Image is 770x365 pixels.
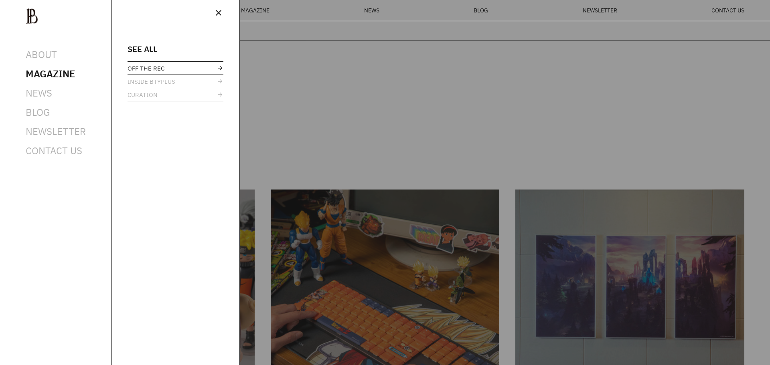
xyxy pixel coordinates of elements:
[128,46,157,52] span: SEE ALL
[128,62,223,75] a: OFF THE REC
[128,79,175,85] span: INSIDE BTYPLUS
[26,67,75,80] span: MAGAZINE
[26,125,86,138] a: NEWSLETTER
[26,87,52,99] a: NEWS
[128,75,223,88] a: INSIDE BTYPLUS
[26,48,57,61] a: ABOUT
[214,8,223,18] span: close
[128,88,223,101] a: CURATION
[26,8,38,24] img: ba379d5522eb3.png
[128,65,164,71] span: OFF THE REC
[26,106,50,119] a: BLOG
[128,92,158,98] span: CURATION
[26,144,82,157] a: CONTACT US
